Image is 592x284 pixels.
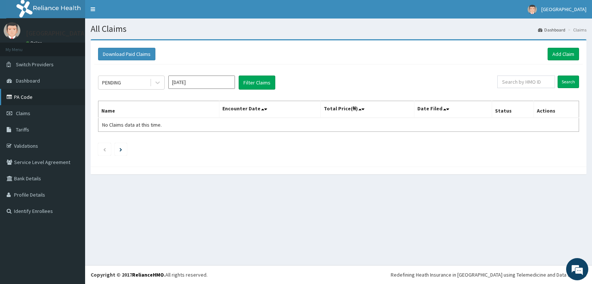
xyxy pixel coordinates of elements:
[26,40,44,46] a: Online
[103,146,106,153] a: Previous page
[566,27,586,33] li: Claims
[391,271,586,278] div: Redefining Heath Insurance in [GEOGRAPHIC_DATA] using Telemedicine and Data Science!
[16,126,29,133] span: Tariffs
[91,24,586,34] h1: All Claims
[414,101,492,118] th: Date Filed
[26,30,87,37] p: [GEOGRAPHIC_DATA]
[91,271,165,278] strong: Copyright © 2017 .
[16,77,40,84] span: Dashboard
[102,79,121,86] div: PENDING
[98,48,155,60] button: Download Paid Claims
[320,101,414,118] th: Total Price(₦)
[534,101,579,118] th: Actions
[120,146,122,153] a: Next page
[16,110,30,117] span: Claims
[497,76,555,88] input: Search by HMO ID
[132,271,164,278] a: RelianceHMO
[541,6,586,13] span: [GEOGRAPHIC_DATA]
[98,101,219,118] th: Name
[102,121,162,128] span: No Claims data at this time.
[219,101,320,118] th: Encounter Date
[528,5,537,14] img: User Image
[492,101,534,118] th: Status
[239,76,275,90] button: Filter Claims
[4,22,20,39] img: User Image
[538,27,565,33] a: Dashboard
[548,48,579,60] a: Add Claim
[168,76,235,89] input: Select Month and Year
[558,76,579,88] input: Search
[85,265,592,284] footer: All rights reserved.
[16,61,54,68] span: Switch Providers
